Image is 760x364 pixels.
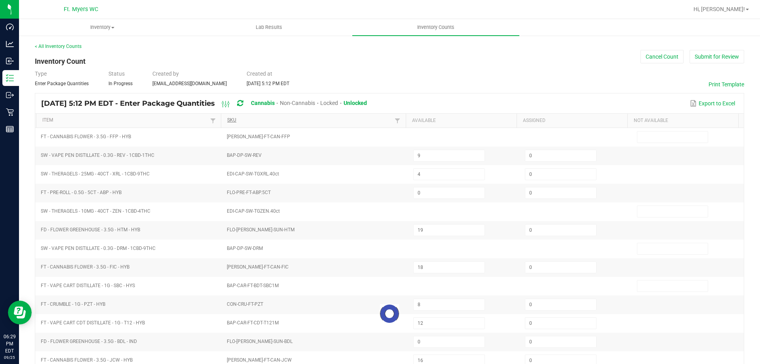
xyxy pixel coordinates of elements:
inline-svg: Retail [6,108,14,116]
th: Available [406,114,517,128]
inline-svg: Analytics [6,40,14,48]
span: Inventory [19,24,185,31]
inline-svg: Inventory [6,74,14,82]
span: [EMAIL_ADDRESS][DOMAIN_NAME] [152,81,227,86]
iframe: Resource center [8,301,32,324]
span: Unlocked [344,100,367,106]
span: Ft. Myers WC [64,6,98,13]
a: < All Inventory Counts [35,44,82,49]
span: Locked [320,100,338,106]
span: Lab Results [245,24,293,31]
span: Created by [152,71,179,77]
span: Type [35,71,47,77]
a: Filter [208,116,218,126]
span: Created at [247,71,272,77]
a: Inventory Counts [352,19,519,36]
span: Cannabis [251,100,275,106]
p: 06:29 PM EDT [4,333,15,354]
button: Submit for Review [690,50,744,63]
th: Not Available [627,114,738,128]
p: 09/25 [4,354,15,360]
button: Cancel Count [640,50,684,63]
a: Lab Results [186,19,352,36]
inline-svg: Dashboard [6,23,14,31]
a: Filter [393,116,402,126]
inline-svg: Outbound [6,91,14,99]
button: Export to Excel [688,97,737,110]
span: Enter Package Quantities [35,81,89,86]
span: Non-Cannabis [280,100,315,106]
span: Status [108,71,125,77]
inline-svg: Reports [6,125,14,133]
a: ItemSortable [42,117,208,124]
a: Inventory [19,19,186,36]
div: [DATE] 5:12 PM EDT - Enter Package Quantities [41,96,373,111]
span: [DATE] 5:12 PM EDT [247,81,289,86]
span: Inventory Counts [407,24,465,31]
button: Print Template [709,80,744,88]
span: Inventory Count [35,57,85,65]
a: SKUSortable [227,117,393,124]
th: Assigned [517,114,627,128]
span: Hi, [PERSON_NAME]! [693,6,745,12]
inline-svg: Inbound [6,57,14,65]
span: In Progress [108,81,133,86]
